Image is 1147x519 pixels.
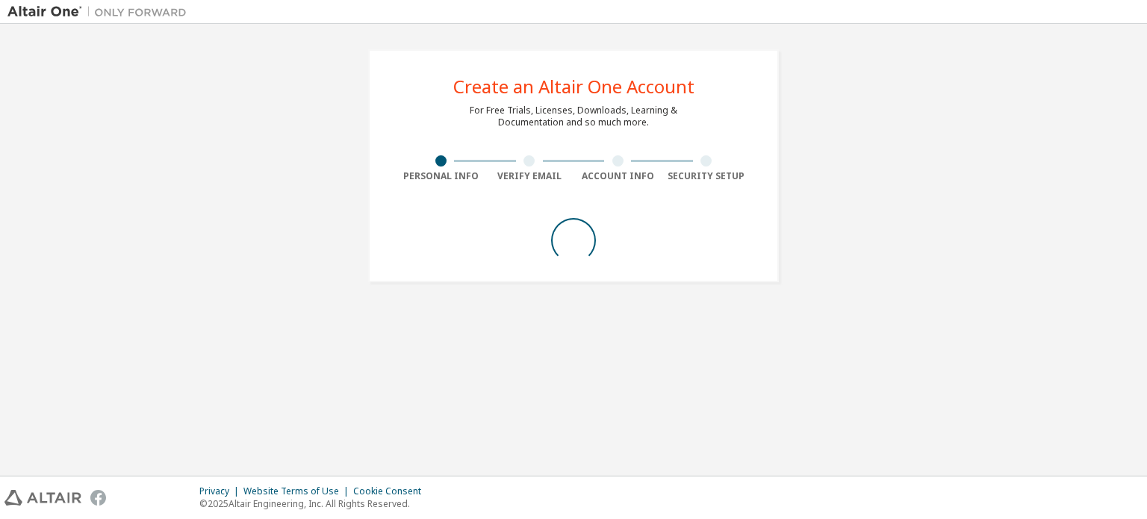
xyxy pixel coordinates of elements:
img: Altair One [7,4,194,19]
div: Cookie Consent [353,485,430,497]
div: Account Info [573,170,662,182]
div: Privacy [199,485,243,497]
div: Website Terms of Use [243,485,353,497]
p: © 2025 Altair Engineering, Inc. All Rights Reserved. [199,497,430,510]
div: Create an Altair One Account [453,78,694,96]
div: Verify Email [485,170,574,182]
img: facebook.svg [90,490,106,506]
div: Security Setup [662,170,751,182]
div: Personal Info [397,170,485,182]
div: For Free Trials, Licenses, Downloads, Learning & Documentation and so much more. [470,105,677,128]
img: altair_logo.svg [4,490,81,506]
